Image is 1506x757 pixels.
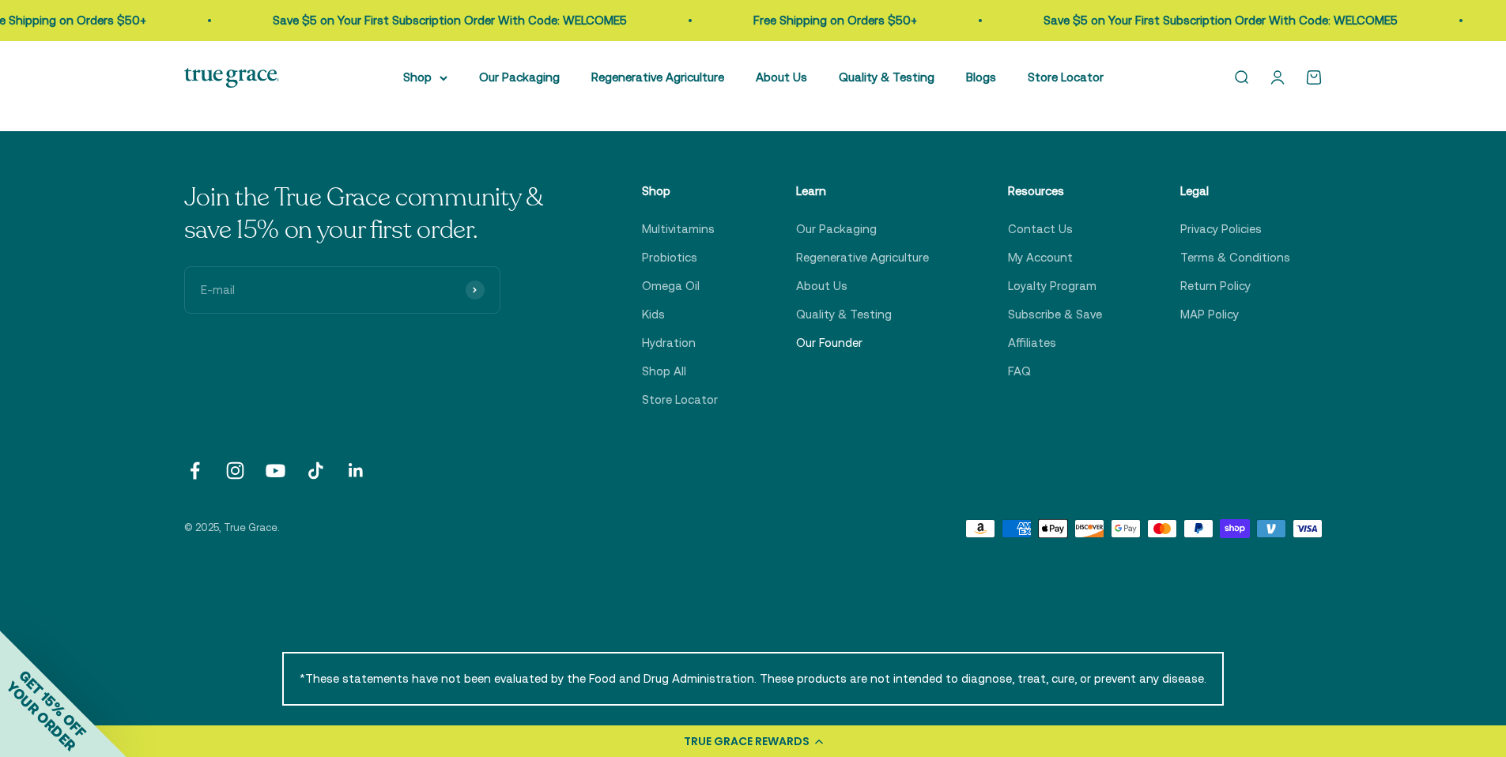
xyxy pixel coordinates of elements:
div: TRUE GRACE REWARDS [684,733,810,750]
a: Quality & Testing [839,70,934,84]
a: Shop All [642,362,686,381]
a: Kids [642,305,665,324]
a: About Us [756,70,807,84]
a: Affiliates [1008,333,1056,352]
a: Store Locator [642,390,718,409]
a: Hydration [642,333,696,352]
a: Follow on TikTok [305,460,326,481]
a: Our Packaging [479,70,560,84]
a: Subscribe & Save [1008,305,1102,324]
a: Privacy Policies [1180,220,1262,239]
a: About Us [796,277,847,296]
a: MAP Policy [1180,305,1239,324]
summary: Shop [403,68,447,87]
p: © 2025, True Grace. [184,520,280,537]
a: Regenerative Agriculture [591,70,724,84]
a: Store Locator [1028,70,1104,84]
p: Save $5 on Your First Subscription Order With Code: WELCOME5 [1036,11,1391,30]
a: Our Founder [796,333,862,352]
a: Blogs [966,70,996,84]
a: Our Packaging [796,220,877,239]
a: Regenerative Agriculture [796,248,929,267]
a: Return Policy [1180,277,1251,296]
p: Resources [1008,182,1102,201]
p: Learn [796,182,929,201]
a: Multivitamins [642,220,715,239]
p: Legal [1180,182,1290,201]
a: Free Shipping on Orders $50+ [746,13,910,27]
a: My Account [1008,248,1073,267]
p: Save $5 on Your First Subscription Order With Code: WELCOME5 [266,11,620,30]
a: Terms & Conditions [1180,248,1290,267]
a: Follow on Instagram [225,460,246,481]
a: Quality & Testing [796,305,892,324]
a: Loyalty Program [1008,277,1096,296]
a: Probiotics [642,248,697,267]
a: Contact Us [1008,220,1073,239]
p: Shop [642,182,718,201]
a: Omega Oil [642,277,700,296]
a: FAQ [1008,362,1031,381]
a: Follow on LinkedIn [345,460,367,481]
a: Follow on YouTube [265,460,286,481]
span: YOUR ORDER [3,678,79,754]
span: GET 15% OFF [16,667,89,740]
a: Follow on Facebook [184,460,206,481]
p: Join the True Grace community & save 15% on your first order. [184,182,564,247]
p: *These statements have not been evaluated by the Food and Drug Administration. These products are... [282,652,1224,706]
